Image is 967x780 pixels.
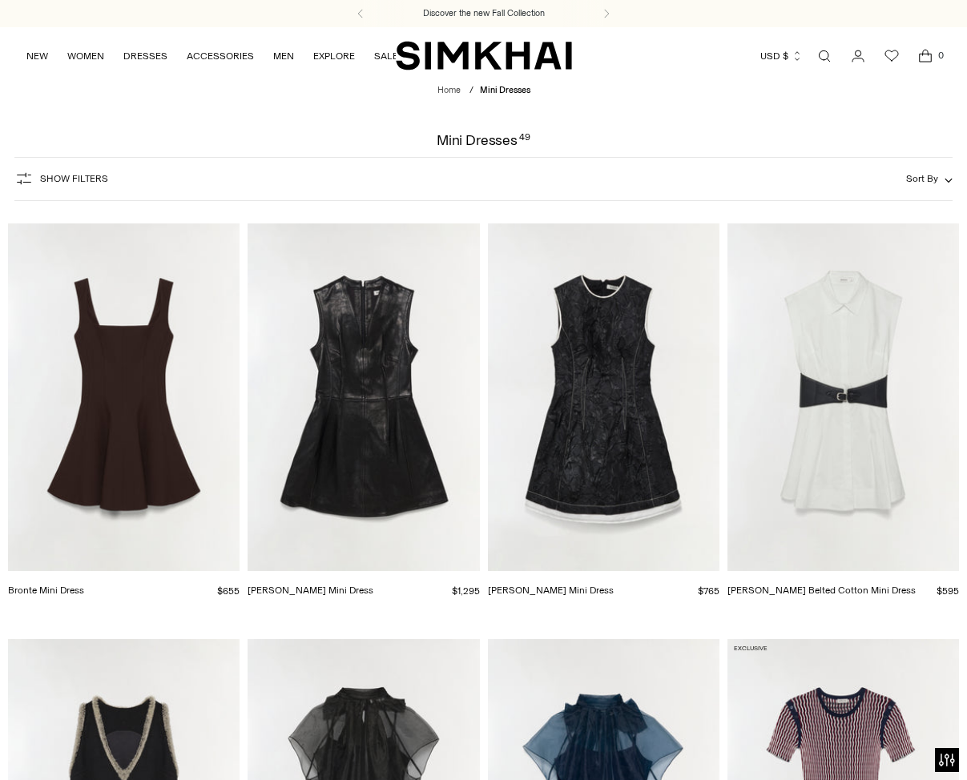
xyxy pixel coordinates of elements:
nav: breadcrumbs [437,84,530,98]
button: Show Filters [14,166,108,191]
div: / [469,84,473,98]
span: 0 [933,48,948,62]
a: Open cart modal [909,40,941,72]
span: Show Filters [40,173,108,184]
span: $765 [698,585,719,597]
a: [PERSON_NAME] Belted Cotton Mini Dress [727,585,916,596]
button: USD $ [760,38,803,74]
a: Discover the new Fall Collection [423,7,545,20]
h1: Mini Dresses [437,133,530,147]
a: ACCESSORIES [187,38,254,74]
a: SALE [374,38,398,74]
span: $1,295 [452,585,480,597]
a: MEN [273,38,294,74]
a: [PERSON_NAME] Mini Dress [248,585,373,596]
a: DRESSES [123,38,167,74]
a: NEW [26,38,48,74]
a: Go to the account page [842,40,874,72]
a: Bronte Mini Dress [8,585,84,596]
a: Bronte Mini Dress [8,223,240,571]
a: Wishlist [876,40,908,72]
a: EXPLORE [313,38,355,74]
a: Adler Belted Cotton Mini Dress [727,223,959,571]
span: $655 [217,585,240,597]
a: Home [437,85,461,95]
span: $595 [937,585,959,597]
span: Sort By [906,173,938,184]
button: Sort By [906,170,953,187]
a: Audrina Jacquard Mini Dress [488,223,719,571]
div: 49 [519,133,530,147]
a: SIMKHAI [396,40,572,71]
a: [PERSON_NAME] Mini Dress [488,585,614,596]
a: Open search modal [808,40,840,72]
a: WOMEN [67,38,104,74]
span: Mini Dresses [480,85,530,95]
a: Juliette Leather Mini Dress [248,223,479,571]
